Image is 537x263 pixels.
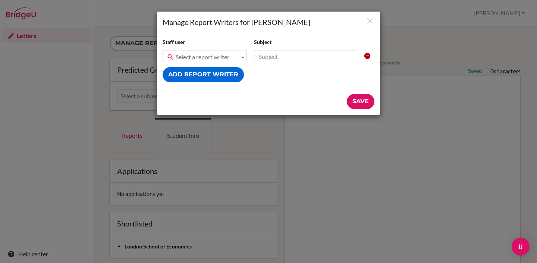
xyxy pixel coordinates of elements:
button: Add report writer [163,67,244,82]
h2: Staff user [163,39,246,46]
span: Select a report writer [176,50,236,64]
i: Clear report writer [364,52,371,60]
h1: Manage Report Writers for [PERSON_NAME] [163,17,374,27]
input: Subject [254,50,356,63]
div: Open Intercom Messenger [512,238,530,256]
input: Save [347,94,374,109]
button: Close [365,16,374,26]
h2: Subject [254,39,356,46]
